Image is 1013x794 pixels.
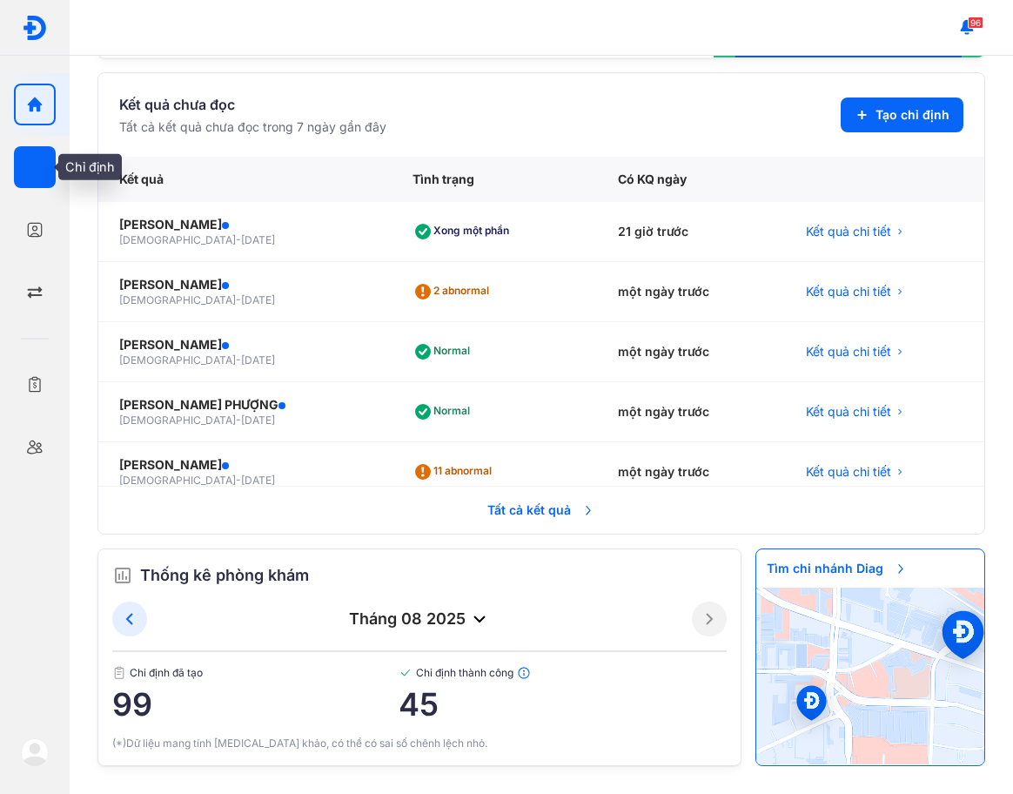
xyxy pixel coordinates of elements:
span: 45 [399,687,727,722]
img: info.7e716105.svg [517,666,531,680]
div: [PERSON_NAME] [119,276,371,293]
div: 11 abnormal [413,458,499,486]
span: [DEMOGRAPHIC_DATA] [119,233,236,246]
span: [DEMOGRAPHIC_DATA] [119,474,236,487]
div: (*)Dữ liệu mang tính [MEDICAL_DATA] khảo, có thể có sai số chênh lệch nhỏ. [112,736,727,751]
span: Tất cả kết quả [477,491,606,529]
div: một ngày trước [597,442,785,502]
span: - [236,353,241,367]
span: - [236,233,241,246]
div: tháng 08 2025 [147,609,692,629]
span: [DATE] [241,353,275,367]
div: Normal [413,398,477,426]
span: Thống kê phòng khám [140,563,309,588]
div: Có KQ ngày [597,157,785,202]
img: logo [22,15,48,41]
img: checked-green.01cc79e0.svg [399,666,413,680]
span: - [236,474,241,487]
div: 2 abnormal [413,278,496,306]
span: Chỉ định thành công [399,666,727,680]
span: [DEMOGRAPHIC_DATA] [119,414,236,427]
span: [DATE] [241,474,275,487]
div: [PERSON_NAME] [119,456,371,474]
span: Kết quả chi tiết [806,463,891,481]
span: [DATE] [241,233,275,246]
span: - [236,414,241,427]
div: Tình trạng [392,157,597,202]
img: document.50c4cfd0.svg [112,666,126,680]
span: Chỉ định đã tạo [112,666,399,680]
div: một ngày trước [597,382,785,442]
div: một ngày trước [597,262,785,322]
span: [DATE] [241,293,275,306]
span: [DEMOGRAPHIC_DATA] [119,353,236,367]
img: logo [21,738,49,766]
span: [DATE] [241,414,275,427]
div: Kết quả chưa đọc [119,94,386,115]
div: [PERSON_NAME] [119,216,371,233]
span: Kết quả chi tiết [806,403,891,421]
span: 99 [112,687,399,722]
div: [PERSON_NAME] [119,336,371,353]
span: Kết quả chi tiết [806,223,891,240]
div: Normal [413,338,477,366]
div: [PERSON_NAME] PHƯỢNG [119,396,371,414]
span: [DEMOGRAPHIC_DATA] [119,293,236,306]
span: Kết quả chi tiết [806,283,891,300]
span: - [236,293,241,306]
div: Tất cả kết quả chưa đọc trong 7 ngày gần đây [119,118,386,136]
span: 96 [968,17,983,29]
img: order.5a6da16c.svg [112,565,133,586]
div: 21 giờ trước [597,202,785,262]
div: Kết quả [98,157,392,202]
span: Tạo chỉ định [875,106,949,124]
span: Kết quả chi tiết [806,343,891,360]
button: Tạo chỉ định [841,98,963,132]
div: một ngày trước [597,322,785,382]
span: Tìm chi nhánh Diag [756,549,918,588]
div: Xong một phần [413,218,516,246]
